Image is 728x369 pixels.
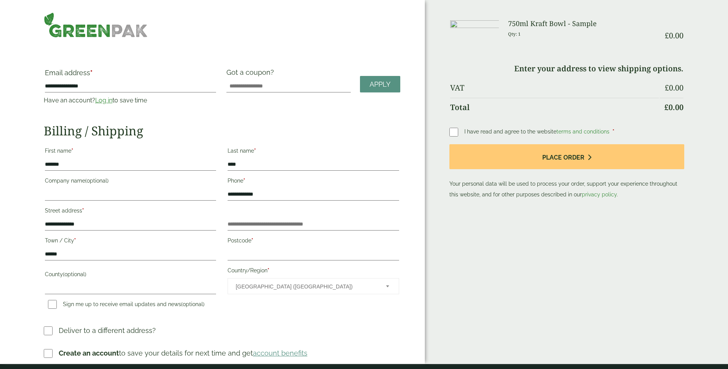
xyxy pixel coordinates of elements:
[226,68,277,80] label: Got a coupon?
[253,349,307,357] a: account benefits
[556,128,609,135] a: terms and conditions
[44,12,148,38] img: GreenPak Supplies
[665,30,669,41] span: £
[45,145,216,158] label: First name
[90,69,92,77] abbr: required
[45,69,216,80] label: Email address
[665,82,683,93] bdi: 0.00
[612,128,614,135] abbr: required
[665,30,683,41] bdi: 0.00
[450,59,684,78] td: Enter your address to view shipping options.
[251,237,253,244] abbr: required
[450,79,659,97] th: VAT
[45,205,216,218] label: Street address
[228,265,399,278] label: Country/Region
[74,237,76,244] abbr: required
[59,349,119,357] strong: Create an account
[45,235,216,248] label: Town / City
[664,102,669,112] span: £
[582,191,617,198] a: privacy policy
[254,148,256,154] abbr: required
[228,175,399,188] label: Phone
[665,82,669,93] span: £
[181,301,205,307] span: (optional)
[228,145,399,158] label: Last name
[243,178,245,184] abbr: required
[45,269,216,282] label: County
[45,301,208,310] label: Sign me up to receive email updates and news
[360,76,400,92] a: Apply
[236,278,375,295] span: United Kingdom (UK)
[449,144,685,169] button: Place order
[82,208,84,214] abbr: required
[370,80,391,89] span: Apply
[267,267,269,273] abbr: required
[85,178,109,184] span: (optional)
[450,98,659,117] th: Total
[449,144,685,200] p: Your personal data will be used to process your order, support your experience throughout this we...
[228,278,399,294] span: Country/Region
[464,128,611,135] span: I have read and agree to the website
[664,102,683,112] bdi: 0.00
[508,20,659,28] h3: 750ml Kraft Bowl - Sample
[508,31,521,37] small: Qty: 1
[45,175,216,188] label: Company name
[59,348,307,358] p: to save your details for next time and get
[44,124,400,138] h2: Billing / Shipping
[59,325,156,336] p: Deliver to a different address?
[228,235,399,248] label: Postcode
[44,96,217,105] p: Have an account? to save time
[63,271,86,277] span: (optional)
[48,300,57,309] input: Sign me up to receive email updates and news(optional)
[95,97,112,104] a: Log in
[71,148,73,154] abbr: required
